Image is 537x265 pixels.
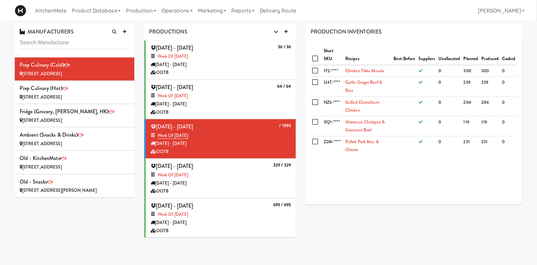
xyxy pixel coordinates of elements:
[22,164,62,170] span: [STREET_ADDRESS]
[151,187,291,195] div: OOTB
[15,57,134,81] li: Prep Culinary (Cold)[STREET_ADDRESS]
[151,140,291,148] div: [DATE] - [DATE]
[151,108,291,117] div: OOTB
[273,202,291,208] b: 695 / 695
[22,187,97,193] span: [STREET_ADDRESS][PERSON_NAME]
[149,28,187,35] span: PRODUCTIONS
[151,179,291,188] div: [DATE] - [DATE]
[151,219,291,227] div: [DATE] - [DATE]
[151,148,291,156] div: OOTB
[437,45,462,65] th: Unallocated
[158,211,188,217] a: Week of [DATE]
[480,136,501,156] td: 231
[15,151,134,174] li: Old - KitchenMate[STREET_ADDRESS]
[20,28,74,35] span: MANUFACTURERS
[144,159,296,198] li: 329 / 329 [DATE] - [DATE]Week of [DATE][DATE] - [DATE]OOTB
[20,131,78,139] span: Ambient (Snacks & Drinks)
[20,61,64,69] span: Prep Culinary (Cold)
[437,65,462,77] td: 0
[480,116,501,136] td: 119
[345,139,379,153] a: Pulled Pork Mac & Cheese
[15,127,134,151] li: Ambient (Snacks & Drinks)[STREET_ADDRESS]
[417,45,437,65] th: Suppliers
[273,162,291,168] b: 329 / 329
[158,172,188,178] a: Week of [DATE]
[144,40,296,80] li: 36 / 36 [DATE] - [DATE]Week of [DATE][DATE] - [DATE]OOTB
[22,117,62,123] span: [STREET_ADDRESS]
[151,83,193,91] span: [DATE] - [DATE]
[462,116,480,136] td: 119
[20,37,129,49] input: Search Manufacturer
[20,178,47,186] span: Old - Snacks
[20,108,109,115] span: Fridge (Grocery, [PERSON_NAME], HK)
[462,97,480,116] td: 204
[151,69,291,77] div: OOTB
[151,227,291,235] div: OOTB
[500,136,517,156] td: 0
[480,77,501,97] td: 239
[144,198,296,238] li: 695 / 695 [DATE] - [DATE]Week of [DATE][DATE] - [DATE]OOTB
[144,80,296,119] li: 64 / 64 [DATE] - [DATE]Week of [DATE][DATE] - [DATE]OOTB
[277,83,291,89] b: 64 / 64
[311,136,517,156] tr: Z2M-****Pulled Pork Mac & Cheese02312310
[462,77,480,97] td: 239
[322,45,344,65] th: Short SKU
[345,99,379,114] a: Grilled Chimichurri Chicken
[22,141,62,147] span: [STREET_ADDRESS]
[500,45,517,65] th: Cooked
[311,77,517,97] tr: U4T-****Garlic Ginger Beef & Rice02392390
[345,79,382,94] a: Garlic Ginger Beef & Rice
[480,97,501,116] td: 204
[151,100,291,108] div: [DATE] - [DATE]
[144,119,296,159] li: / 1093 [DATE] - [DATE]Week of [DATE][DATE] - [DATE]OOTB
[151,44,193,52] span: [DATE] - [DATE]
[311,97,517,116] tr: NZ6-****Grilled Chimichurri Chicken02042040
[311,28,382,35] span: PRODUCTION INVENTORIES
[500,116,517,136] td: 0
[344,45,392,65] th: Recipes
[151,202,193,210] span: [DATE] - [DATE]
[15,5,26,16] img: Micromart
[151,162,193,170] span: [DATE] - [DATE]
[392,45,417,65] th: Best-Before
[345,68,384,74] a: Chicken Tikka Masala
[151,61,291,69] div: [DATE] - [DATE]
[480,65,501,77] td: 300
[158,93,188,99] a: Week of [DATE]
[462,136,480,156] td: 231
[15,104,134,127] li: Fridge (Grocery, [PERSON_NAME], HK)[STREET_ADDRESS]
[20,154,61,162] span: Old - KitchenMate
[311,65,517,77] tr: IY2-****Chicken Tikka Masala03003000
[158,53,188,59] a: Week of [DATE]
[462,45,480,65] th: Planned
[480,45,501,65] th: Produced
[279,122,291,129] b: / 1093
[158,132,188,139] a: Week of [DATE]
[500,77,517,97] td: 0
[500,97,517,116] td: 0
[311,116,517,136] tr: 0Q1-****Moroccan Chickpea & Couscous Bowl01191190
[15,174,134,197] li: Old - Snacks[STREET_ADDRESS][PERSON_NAME]
[437,77,462,97] td: 0
[500,65,517,77] td: 0
[345,119,385,133] a: Moroccan Chickpea & Couscous Bowl
[15,81,134,104] li: Prep Culinary (Hot)[STREET_ADDRESS]
[437,136,462,156] td: 0
[437,116,462,136] td: 0
[20,84,62,92] span: Prep Culinary (Hot)
[151,123,193,130] span: [DATE] - [DATE]
[278,44,291,50] b: 36 / 36
[437,97,462,116] td: 0
[22,71,62,77] span: [STREET_ADDRESS]
[22,94,62,100] span: [STREET_ADDRESS]
[462,65,480,77] td: 300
